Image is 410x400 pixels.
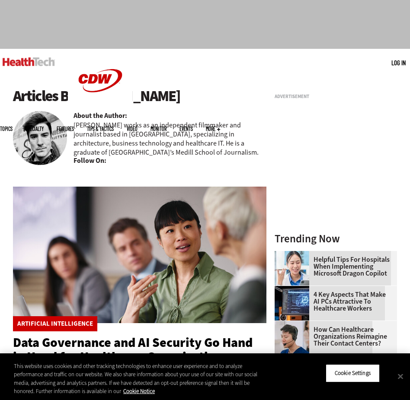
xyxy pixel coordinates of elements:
[74,156,106,165] b: Follow On:
[151,126,167,131] a: MonITor
[68,106,133,115] a: CDW
[391,58,406,67] div: User menu
[275,251,314,258] a: Doctor using phone to dictate to tablet
[275,291,392,312] a: 4 Key Aspects That Make AI PCs Attractive to Healthcare Workers
[68,49,133,113] img: Home
[13,187,266,323] img: woman discusses data governance
[275,286,314,293] a: Desktop monitor with brain AI concept
[3,57,55,66] img: Home
[48,1,362,40] iframe: advertisement
[206,126,220,131] span: More
[123,387,155,395] a: More information about your privacy
[275,321,309,356] img: Healthcare contact center
[87,126,114,131] a: Tips & Tactics
[391,367,410,386] button: Close
[275,256,392,277] a: Helpful Tips for Hospitals When Implementing Microsoft Dragon Copilot
[275,326,392,347] a: How Can Healthcare Organizations Reimagine Their Contact Centers?
[14,362,268,396] div: This website uses cookies and other tracking technologies to enhance user experience and to analy...
[127,126,138,131] a: Video
[275,251,309,286] img: Doctor using phone to dictate to tablet
[391,59,406,67] a: Log in
[275,286,309,321] img: Desktop monitor with brain AI concept
[275,321,314,328] a: Healthcare contact center
[13,334,253,365] a: Data Governance and AI Security Go Hand in Hand for Healthcare Organizations
[57,126,74,131] a: Features
[275,102,404,210] iframe: advertisement
[179,126,193,131] a: Events
[17,321,93,327] a: Artificial Intelligence
[275,233,397,244] h3: Trending Now
[326,364,380,382] button: Cookie Settings
[26,126,44,131] span: Specialty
